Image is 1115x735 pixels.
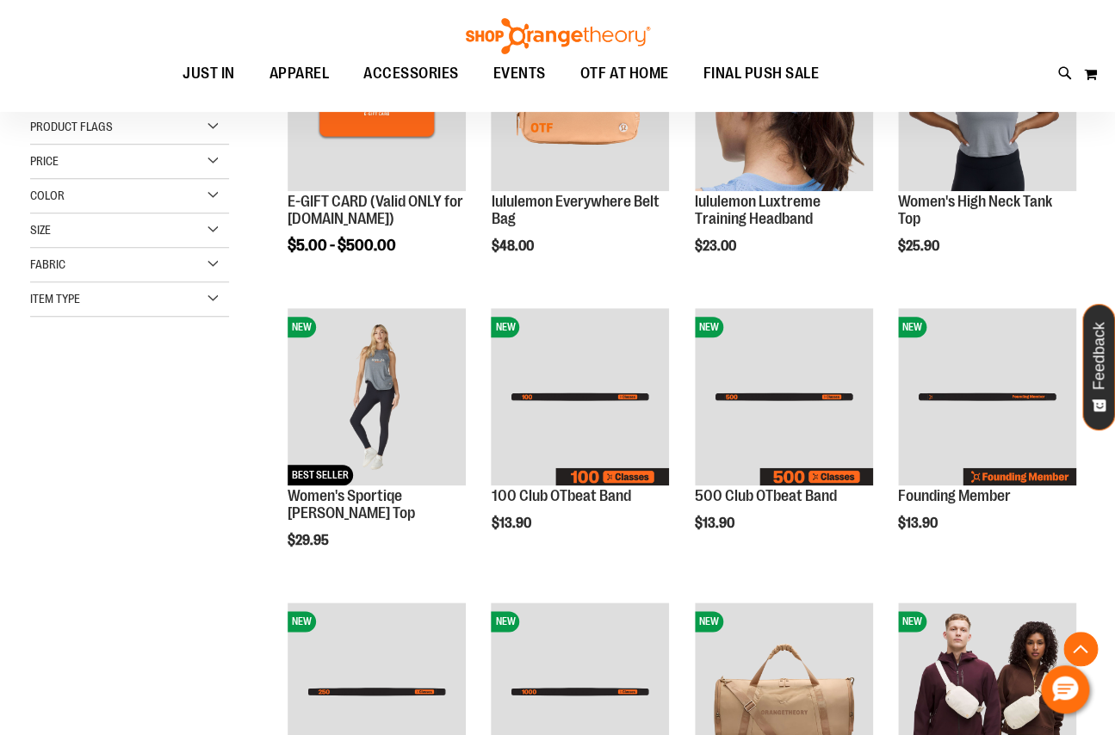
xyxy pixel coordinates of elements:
[30,120,113,133] span: Product Flags
[30,292,80,306] span: Item Type
[898,611,926,632] span: NEW
[476,54,563,94] a: EVENTS
[363,54,459,93] span: ACCESSORIES
[288,308,466,489] a: Women's Sportiqe Janie Tank TopNEWBEST SELLER
[898,516,940,531] span: $13.90
[686,300,882,567] div: product
[695,487,837,504] a: 500 Club OTbeat Band
[252,54,347,94] a: APPAREL
[1063,632,1098,666] button: Back To Top
[491,317,519,337] span: NEW
[463,18,653,54] img: Shop Orangetheory
[491,193,659,227] a: lululemon Everywhere Belt Bag
[491,516,533,531] span: $13.90
[898,308,1076,486] img: Image of Founding Member
[686,4,882,297] div: product
[288,611,316,632] span: NEW
[288,533,331,548] span: $29.95
[493,54,546,93] span: EVENTS
[563,54,686,94] a: OTF AT HOME
[889,4,1085,297] div: product
[898,308,1076,489] a: Image of Founding Member NEW
[695,308,873,489] a: Image of 500 Club OTbeat BandNEW
[898,238,942,254] span: $25.90
[898,317,926,337] span: NEW
[165,54,252,93] a: JUST IN
[1082,304,1115,430] button: Feedback - Show survey
[30,223,51,237] span: Size
[695,317,723,337] span: NEW
[288,465,353,485] span: BEST SELLER
[580,54,669,93] span: OTF AT HOME
[288,317,316,337] span: NEW
[491,487,630,504] a: 100 Club OTbeat Band
[685,54,836,94] a: FINAL PUSH SALE
[30,188,65,202] span: Color
[183,54,235,93] span: JUST IN
[491,238,536,254] span: $48.00
[30,154,59,168] span: Price
[288,487,415,522] a: Women's Sportiqe [PERSON_NAME] Top
[279,4,474,297] div: product
[889,300,1085,567] div: product
[703,54,819,93] span: FINAL PUSH SALE
[898,487,1011,504] a: Founding Member
[279,300,474,592] div: product
[482,4,678,297] div: product
[288,237,396,254] span: $5.00 - $500.00
[491,308,669,486] img: Image of 100 Club OTbeat Band
[288,308,466,486] img: Women's Sportiqe Janie Tank Top
[695,611,723,632] span: NEW
[482,300,678,567] div: product
[288,193,463,227] a: E-GIFT CARD (Valid ONLY for [DOMAIN_NAME])
[269,54,330,93] span: APPAREL
[491,308,669,489] a: Image of 100 Club OTbeat BandNEW
[491,611,519,632] span: NEW
[695,193,821,227] a: lululemon Luxtreme Training Headband
[1041,665,1089,713] button: Hello, have a question? Let’s chat.
[898,193,1052,227] a: Women's High Neck Tank Top
[1091,322,1107,390] span: Feedback
[30,257,65,271] span: Fabric
[346,54,476,94] a: ACCESSORIES
[695,516,737,531] span: $13.90
[695,308,873,486] img: Image of 500 Club OTbeat Band
[695,238,739,254] span: $23.00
